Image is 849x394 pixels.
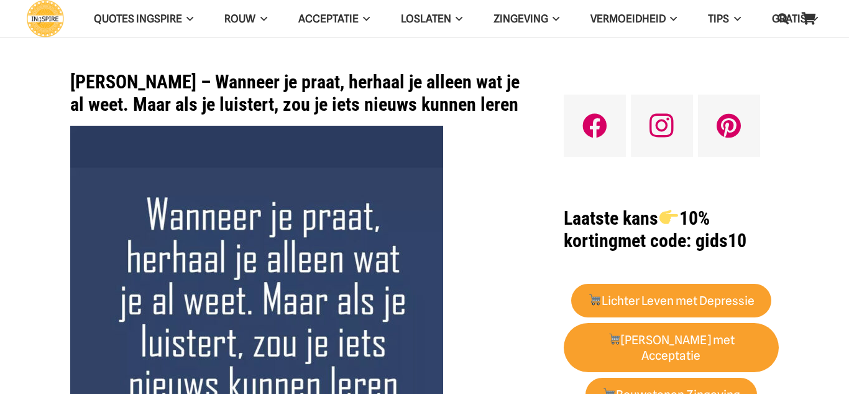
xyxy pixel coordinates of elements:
span: TIPS [708,12,729,25]
a: AcceptatieAcceptatie Menu [283,3,385,35]
a: 🛒Lichter Leven met Depressie [571,284,772,318]
strong: [PERSON_NAME] met Acceptatie [608,333,735,363]
span: ROUW [224,12,255,25]
a: VERMOEIDHEIDVERMOEIDHEID Menu [575,3,692,35]
a: Pinterest [698,95,760,157]
span: QUOTES INGSPIRE Menu [182,3,193,34]
img: 🛒 [608,333,620,345]
span: ROUW Menu [255,3,267,34]
strong: Lichter Leven met Depressie [588,294,755,308]
img: 👉 [659,208,678,227]
span: VERMOEIDHEID Menu [666,3,677,34]
span: TIPS Menu [729,3,740,34]
strong: Laatste kans 10% korting [564,207,710,251]
span: Zingeving Menu [548,3,559,34]
a: LoslatenLoslaten Menu [385,3,478,35]
a: TIPSTIPS Menu [692,3,756,35]
span: QUOTES INGSPIRE [94,12,182,25]
a: Facebook [564,95,626,157]
span: Loslaten [401,12,451,25]
h1: met code: gids10 [564,207,779,252]
a: ZingevingZingeving Menu [478,3,575,35]
span: Acceptatie [298,12,359,25]
a: Instagram [631,95,693,157]
a: 🛒[PERSON_NAME] met Acceptatie [564,323,779,373]
a: GRATISGRATIS Menu [756,3,833,35]
img: 🛒 [589,294,600,306]
a: ROUWROUW Menu [209,3,282,35]
span: Zingeving [493,12,548,25]
h1: [PERSON_NAME] – Wanneer je praat, herhaal je alleen wat je al weet. Maar als je luistert, zou je ... [70,71,532,116]
a: Zoeken [771,3,796,34]
span: Loslaten Menu [451,3,462,34]
span: Acceptatie Menu [359,3,370,34]
span: GRATIS Menu [807,3,818,34]
span: VERMOEIDHEID [590,12,666,25]
a: QUOTES INGSPIREQUOTES INGSPIRE Menu [78,3,209,35]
